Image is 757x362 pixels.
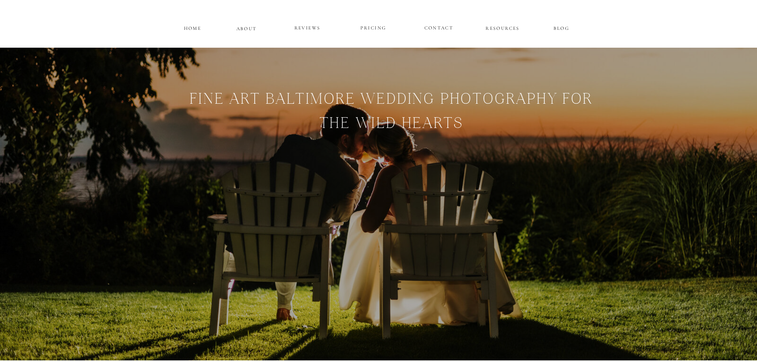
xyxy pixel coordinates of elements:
a: RESOURCES [485,24,521,31]
a: PRICING [350,23,397,33]
a: REVIEWS [284,23,331,33]
a: ABOUT [236,24,257,31]
a: BLOG [544,24,580,31]
a: HOME [183,24,203,31]
h1: Fine Art Baltimore WEDDING pHOTOGRAPHY FOR THE WILD HEARTs [101,89,681,182]
a: CONTACT [424,23,453,30]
